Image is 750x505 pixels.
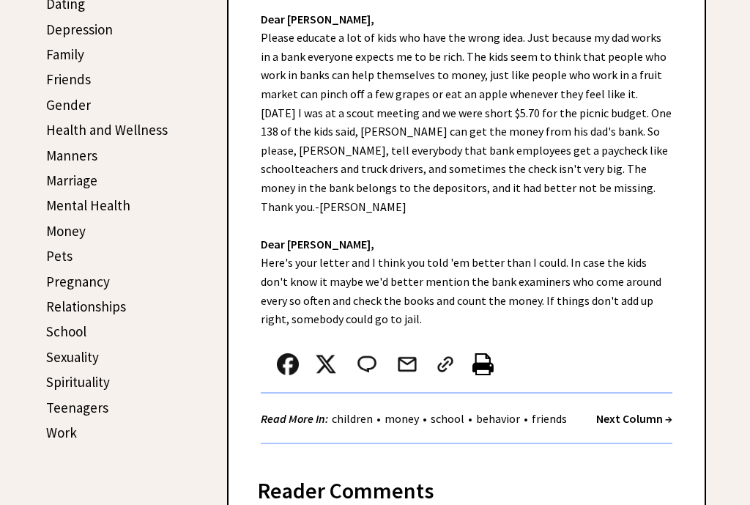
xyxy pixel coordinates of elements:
img: x_small.png [315,353,337,375]
img: facebook.png [277,353,299,375]
a: Sexuality [46,348,99,366]
a: Relationships [46,298,126,315]
strong: Read More In: [261,411,328,426]
div: • • • • [261,410,571,428]
a: money [381,411,423,426]
a: School [46,322,86,340]
a: Work [46,424,77,441]
a: Mental Health [46,196,130,214]
img: printer%20icon.png [472,353,494,375]
a: Teenagers [46,399,108,416]
a: Family [46,45,84,63]
strong: Dear [PERSON_NAME], [261,237,374,251]
a: Manners [46,147,97,164]
strong: Dear [PERSON_NAME], [261,12,374,26]
a: children [328,411,376,426]
a: Health and Wellness [46,121,168,139]
a: friends [528,411,571,426]
a: Gender [46,96,91,114]
a: Friends [46,70,91,88]
a: Pregnancy [46,273,110,290]
img: link_02.png [434,353,456,375]
a: Pets [46,247,73,265]
a: Marriage [46,172,97,189]
a: Money [46,222,86,240]
a: school [427,411,468,426]
a: behavior [472,411,524,426]
a: Next Column → [596,411,672,426]
img: mail.png [396,353,418,375]
a: Spirituality [46,373,110,391]
a: Depression [46,21,113,38]
div: Reader Comments [258,475,675,498]
img: message_round%202.png [354,353,379,375]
